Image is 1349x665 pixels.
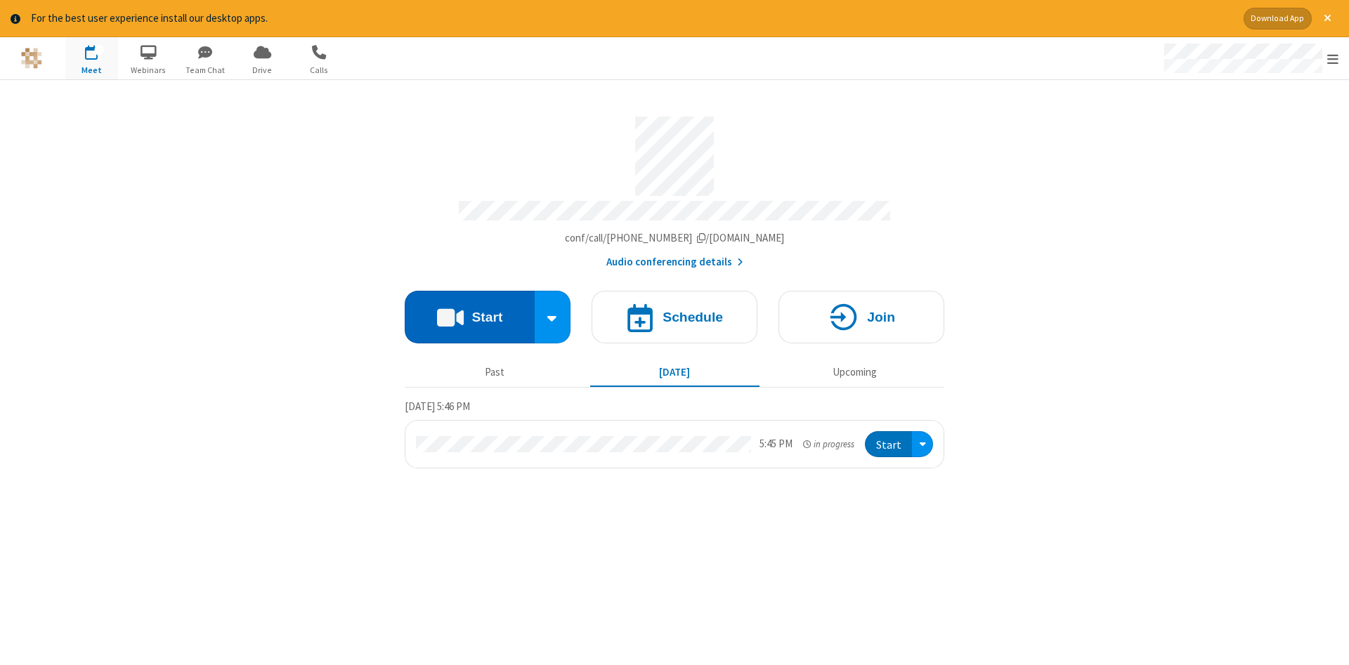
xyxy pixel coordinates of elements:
[865,431,912,457] button: Start
[405,400,470,413] span: [DATE] 5:46 PM
[535,291,571,343] div: Start conference options
[405,398,944,468] section: Today's Meetings
[1317,8,1338,29] button: Close alert
[1244,8,1312,29] button: Download App
[590,360,760,386] button: [DATE]
[5,37,58,79] button: Logo
[1151,37,1349,79] div: Open menu
[471,310,502,324] h4: Start
[565,231,785,244] span: Copy my meeting room link
[179,64,232,77] span: Team Chat
[21,48,42,69] img: QA Selenium DO NOT DELETE OR CHANGE
[803,437,854,451] em: in progress
[410,360,580,386] button: Past
[405,291,535,343] button: Start
[95,45,104,55] div: 1
[912,431,933,457] div: Open menu
[760,436,793,452] div: 5:45 PM
[65,64,118,77] span: Meet
[122,64,175,77] span: Webinars
[565,230,785,246] button: Copy my meeting room linkCopy my meeting room link
[778,291,944,343] button: Join
[606,254,743,270] button: Audio conferencing details
[770,360,939,386] button: Upcoming
[236,64,289,77] span: Drive
[293,64,346,77] span: Calls
[592,291,757,343] button: Schedule
[405,106,944,270] section: Account details
[663,310,723,324] h4: Schedule
[867,310,895,324] h4: Join
[31,11,1233,27] div: For the best user experience install our desktop apps.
